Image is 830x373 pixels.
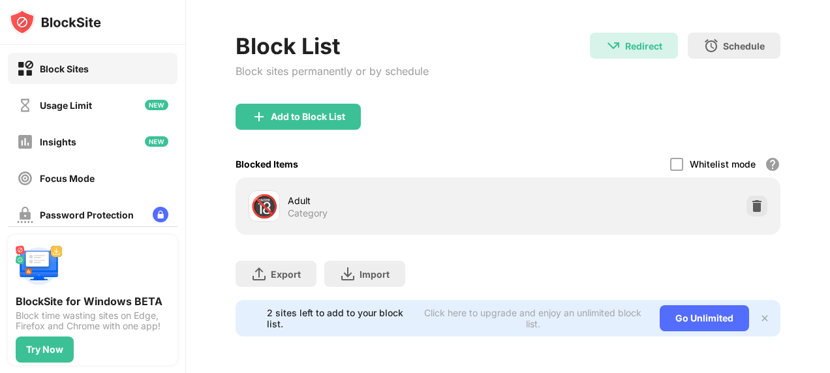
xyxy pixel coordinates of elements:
[17,61,33,77] img: block-on.svg
[145,136,168,147] img: new-icon.svg
[236,33,429,59] div: Block List
[40,209,134,220] div: Password Protection
[17,170,33,186] img: focus-off.svg
[236,65,429,78] div: Block sites permanently or by schedule
[16,310,170,331] div: Block time wasting sites on Edge, Firefox and Chrome with one app!
[360,269,390,280] div: Import
[660,305,749,331] div: Go Unlimited
[690,158,756,170] div: Whitelist mode
[17,97,33,113] img: time-usage-off.svg
[26,344,63,355] div: Try Now
[760,313,770,323] img: x-button.svg
[251,193,278,220] div: 🔞
[40,100,92,111] div: Usage Limit
[625,40,662,52] div: Redirect
[145,100,168,110] img: new-icon.svg
[422,307,644,329] div: Click here to upgrade and enjoy an unlimited block list.
[17,134,33,150] img: insights-off.svg
[40,63,89,74] div: Block Sites
[153,207,168,222] img: lock-menu.svg
[40,173,95,184] div: Focus Mode
[236,158,298,170] div: Blocked Items
[17,207,33,223] img: password-protection-off.svg
[16,295,170,308] div: BlockSite for Windows BETA
[9,9,101,35] img: logo-blocksite.svg
[288,207,328,219] div: Category
[40,136,76,147] div: Insights
[16,243,63,290] img: push-desktop.svg
[271,269,301,280] div: Export
[288,194,508,207] div: Adult
[723,40,765,52] div: Schedule
[271,112,345,122] div: Add to Block List
[267,307,414,329] div: 2 sites left to add to your block list.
